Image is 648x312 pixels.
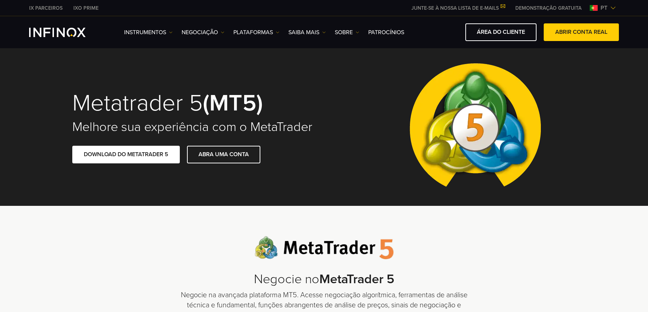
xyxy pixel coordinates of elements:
[72,91,314,116] h1: Metatrader 5
[288,28,326,37] a: Saiba mais
[203,89,263,117] strong: (MT5)
[187,146,260,163] a: ABRA UMA CONTA
[335,28,359,37] a: SOBRE
[598,4,610,12] span: pt
[72,119,314,135] h2: Melhore sua experiência com o MetaTrader
[544,23,619,41] a: ABRIR CONTA REAL
[404,48,547,206] img: Meta Trader 5
[182,28,224,37] a: NEGOCIAÇÃO
[319,271,394,287] strong: MetaTrader 5
[180,272,468,287] h2: Negocie no
[368,28,404,37] a: Patrocínios
[510,4,587,12] a: INFINOX MENU
[24,4,68,12] a: INFINOX
[406,5,510,11] a: JUNTE-SE À NOSSA LISTA DE E-MAILS
[465,23,537,41] a: ÁREA DO CLIENTE
[72,146,180,163] a: DOWNLOAD DO METATRADER 5
[29,28,102,37] a: INFINOX Logo
[255,236,394,259] img: Meta Trader 5 logo
[233,28,279,37] a: PLATAFORMAS
[68,4,104,12] a: INFINOX
[124,28,173,37] a: Instrumentos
